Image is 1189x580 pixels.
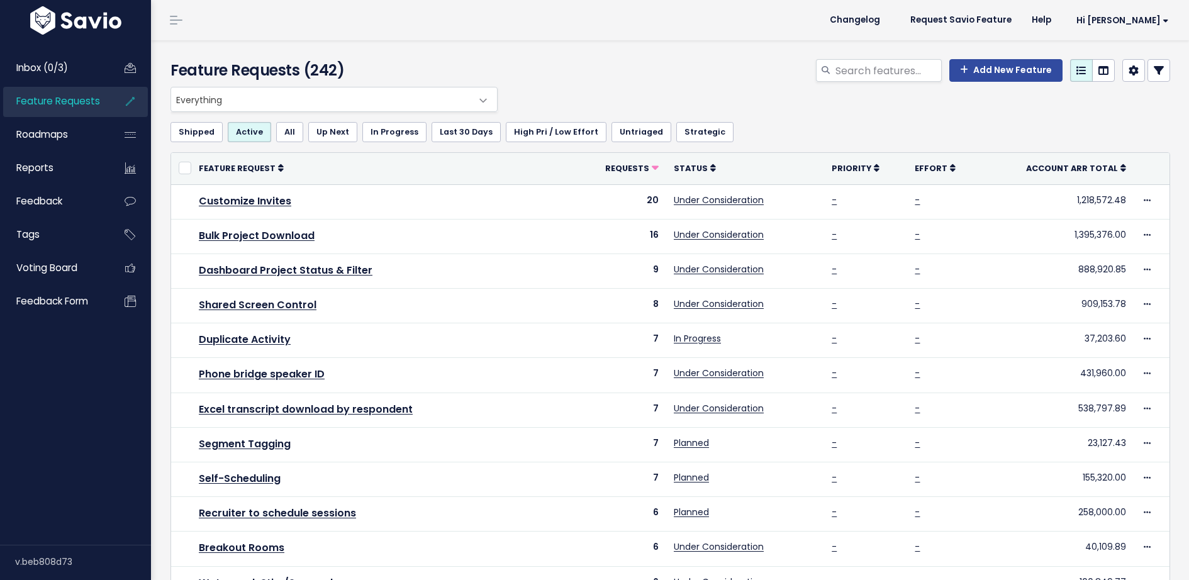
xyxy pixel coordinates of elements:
[199,332,291,347] a: Duplicate Activity
[900,11,1022,30] a: Request Savio Feature
[199,471,281,486] a: Self-Scheduling
[915,540,920,553] a: -
[576,323,666,358] td: 7
[832,194,837,206] a: -
[981,358,1134,393] td: 431,960.00
[3,287,104,316] a: Feedback form
[981,219,1134,254] td: 1,395,376.00
[1022,11,1061,30] a: Help
[1076,16,1169,25] span: Hi [PERSON_NAME]
[674,540,764,553] a: Under Consideration
[170,122,223,142] a: Shipped
[3,254,104,282] a: Voting Board
[674,194,764,206] a: Under Consideration
[199,437,291,451] a: Segment Tagging
[228,122,271,142] a: Active
[674,162,716,174] a: Status
[16,94,100,108] span: Feature Requests
[16,261,77,274] span: Voting Board
[576,358,666,393] td: 7
[605,162,659,174] a: Requests
[915,437,920,449] a: -
[3,87,104,116] a: Feature Requests
[915,228,920,241] a: -
[170,122,1170,142] ul: Filter feature requests
[676,122,734,142] a: Strategic
[170,87,498,112] span: Everything
[576,219,666,254] td: 16
[199,540,284,555] a: Breakout Rooms
[674,437,709,449] a: Planned
[832,298,837,310] a: -
[981,462,1134,497] td: 155,320.00
[16,128,68,141] span: Roadmaps
[576,184,666,219] td: 20
[16,194,62,208] span: Feedback
[832,506,837,518] a: -
[171,87,472,111] span: Everything
[1061,11,1179,30] a: Hi [PERSON_NAME]
[915,367,920,379] a: -
[27,6,125,35] img: logo-white.9d6f32f41409.svg
[915,194,920,206] a: -
[16,294,88,308] span: Feedback form
[199,367,325,381] a: Phone bridge speaker ID
[832,471,837,484] a: -
[832,402,837,415] a: -
[674,402,764,415] a: Under Consideration
[3,53,104,82] a: Inbox (0/3)
[832,540,837,553] a: -
[3,153,104,182] a: Reports
[832,263,837,276] a: -
[576,289,666,323] td: 8
[3,120,104,149] a: Roadmaps
[1026,163,1118,174] span: Account ARR Total
[981,532,1134,566] td: 40,109.89
[981,323,1134,358] td: 37,203.60
[830,16,880,25] span: Changelog
[199,162,284,174] a: Feature Request
[199,163,276,174] span: Feature Request
[674,298,764,310] a: Under Consideration
[576,427,666,462] td: 7
[199,402,413,416] a: Excel transcript download by respondent
[981,254,1134,288] td: 888,920.85
[199,298,316,312] a: Shared Screen Control
[674,367,764,379] a: Under Consideration
[576,462,666,497] td: 7
[915,163,947,174] span: Effort
[832,367,837,379] a: -
[308,122,357,142] a: Up Next
[3,187,104,216] a: Feedback
[605,163,649,174] span: Requests
[834,59,942,82] input: Search features...
[576,393,666,427] td: 7
[832,163,871,174] span: Priority
[832,332,837,345] a: -
[915,332,920,345] a: -
[362,122,427,142] a: In Progress
[981,393,1134,427] td: 538,797.89
[16,161,53,174] span: Reports
[981,497,1134,532] td: 258,000.00
[674,332,721,345] a: In Progress
[1026,162,1126,174] a: Account ARR Total
[915,471,920,484] a: -
[16,61,68,74] span: Inbox (0/3)
[506,122,606,142] a: High Pri / Low Effort
[199,263,372,277] a: Dashboard Project Status & Filter
[915,162,956,174] a: Effort
[832,162,879,174] a: Priority
[276,122,303,142] a: All
[432,122,501,142] a: Last 30 Days
[199,194,291,208] a: Customize Invites
[981,184,1134,219] td: 1,218,572.48
[170,59,491,82] h4: Feature Requests (242)
[15,545,151,578] div: v.beb808d73
[674,228,764,241] a: Under Consideration
[832,437,837,449] a: -
[576,532,666,566] td: 6
[199,506,356,520] a: Recruiter to schedule sessions
[981,289,1134,323] td: 909,153.78
[674,506,709,518] a: Planned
